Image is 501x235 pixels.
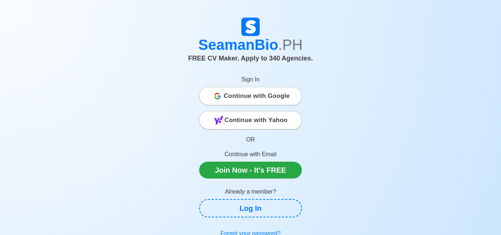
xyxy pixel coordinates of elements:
p: OR [199,135,302,144]
a: Join Now - It's FREE [199,162,302,179]
span: Continue with Yahoo [224,113,288,128]
h1: SeamanBio [47,36,454,54]
span: FREE CV Maker. Apply to 340 Agencies. [188,55,313,62]
p: Continue with Email [199,150,302,159]
span: .PH [278,37,303,53]
p: Already a member? [199,187,302,196]
a: Log In [199,199,302,217]
button: Continue with Yahoo [199,111,302,129]
img: Logo [241,18,260,36]
span: Continue with Google [224,89,290,103]
p: Sign In [199,75,302,84]
button: Continue with Google [199,87,302,105]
